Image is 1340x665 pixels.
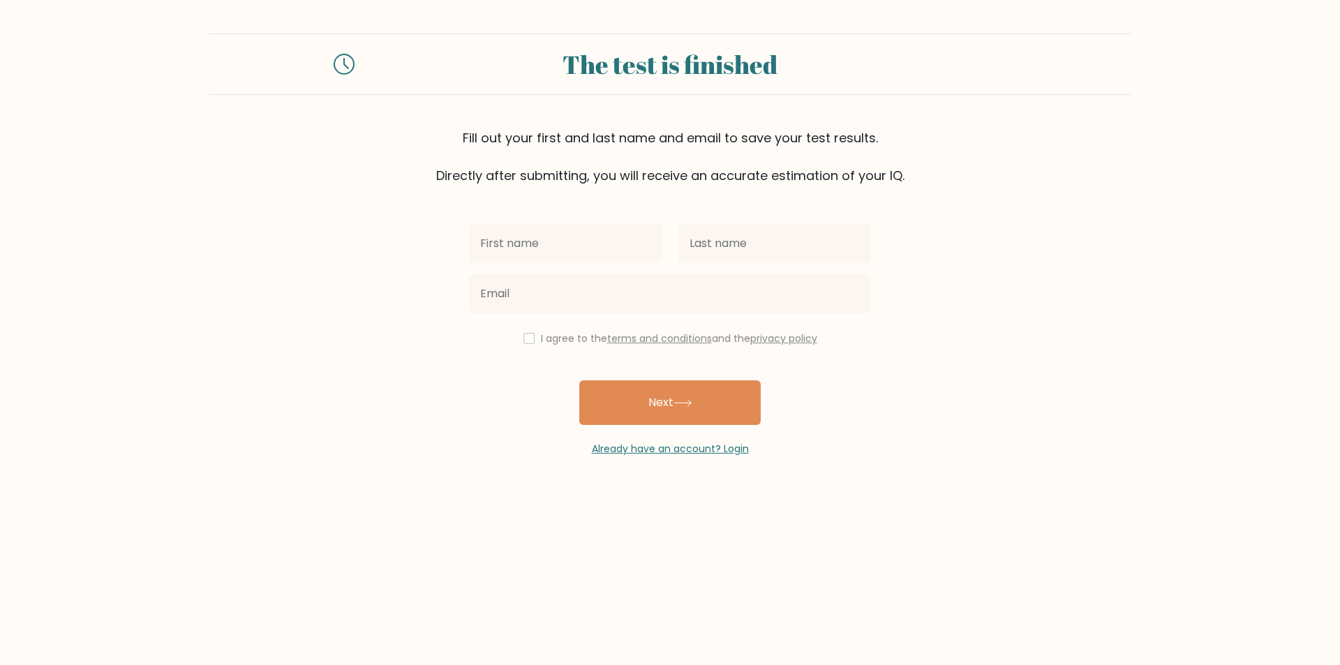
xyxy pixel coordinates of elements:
input: Email [469,274,871,313]
label: I agree to the and the [541,331,817,345]
a: terms and conditions [607,331,712,345]
div: The test is finished [371,45,969,83]
button: Next [579,380,761,425]
input: Last name [678,224,871,263]
div: Fill out your first and last name and email to save your test results. Directly after submitting,... [209,128,1131,185]
a: privacy policy [750,331,817,345]
a: Already have an account? Login [592,442,749,456]
input: First name [469,224,662,263]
